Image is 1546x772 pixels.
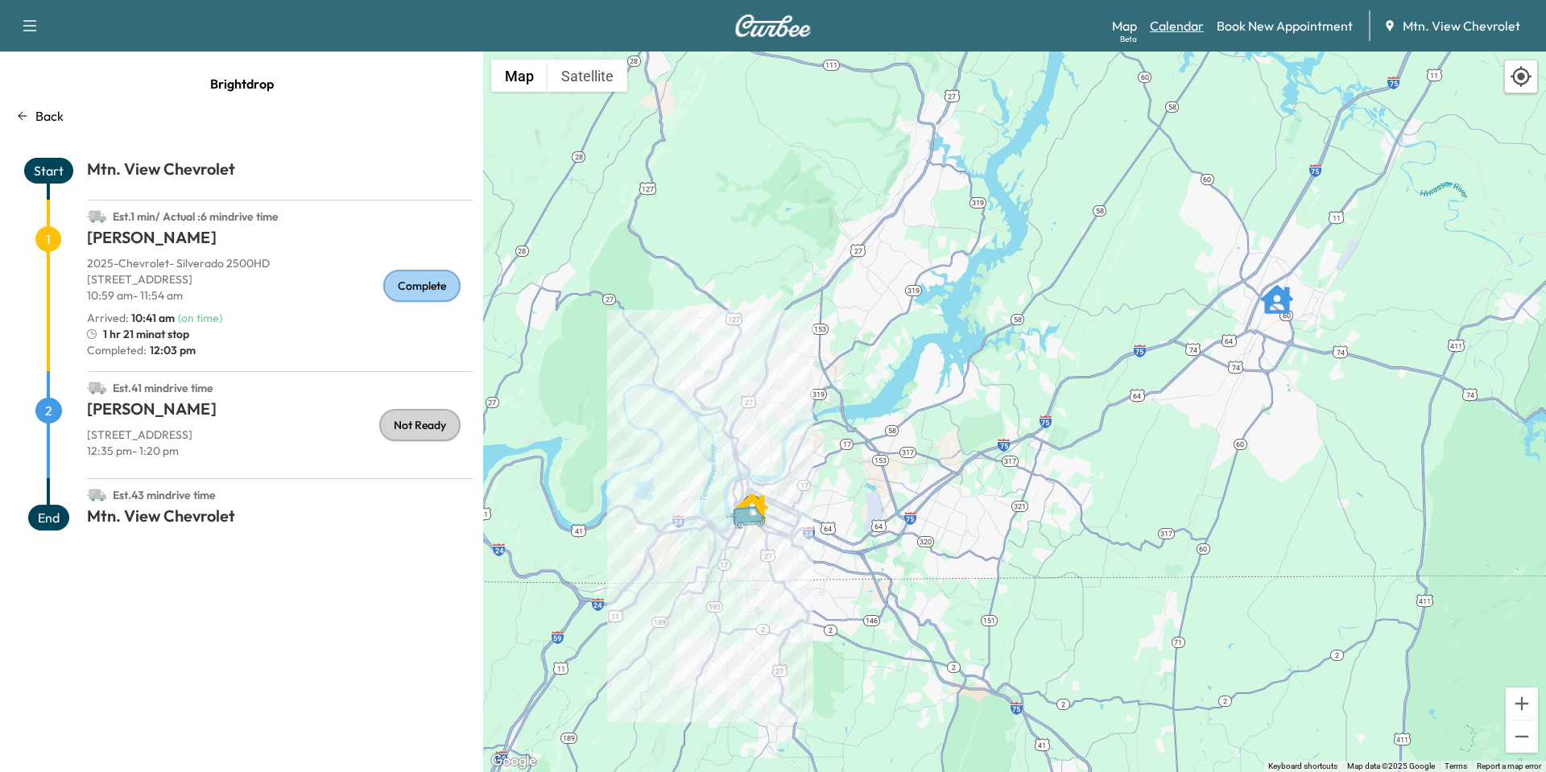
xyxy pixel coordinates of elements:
button: Show satellite imagery [548,60,627,92]
img: Google [487,751,540,772]
gmp-advanced-marker: Van [725,489,781,517]
span: Est. 1 min / Actual : 6 min drive time [113,209,279,224]
div: Complete [383,270,461,302]
p: 2025 - Chevrolet - Silverado 2500HD [87,255,473,271]
span: 1 [35,226,61,252]
p: Back [35,106,64,126]
button: Keyboard shortcuts [1268,761,1337,772]
span: Start [24,158,73,184]
button: Show street map [491,60,548,92]
span: Est. 41 min drive time [113,381,213,395]
p: 12:35 pm - 1:20 pm [87,443,473,459]
a: Open this area in Google Maps (opens a new window) [487,751,540,772]
span: 2 [35,398,62,423]
a: MapBeta [1112,16,1137,35]
button: Zoom in [1506,687,1538,720]
p: 10:59 am - 11:54 am [87,287,473,303]
div: Recenter map [1504,60,1538,93]
button: Zoom out [1506,720,1538,753]
span: Brightdrop [210,68,274,100]
span: 10:41 am [131,311,175,325]
p: Arrived : [87,310,175,326]
a: Terms (opens in new tab) [1445,762,1467,770]
div: Not Ready [379,409,461,441]
p: [STREET_ADDRESS] [87,427,473,443]
a: Book New Appointment [1217,16,1353,35]
span: 12:03 pm [147,342,196,358]
span: Map data ©2025 Google [1347,762,1435,770]
span: End [28,505,69,530]
h1: Mtn. View Chevrolet [87,505,473,534]
a: Calendar [1150,16,1204,35]
span: 1 hr 21 min at stop [103,326,189,342]
h1: [PERSON_NAME] [87,226,473,255]
p: [STREET_ADDRESS] [87,271,473,287]
img: Curbee Logo [734,14,812,37]
span: Est. 43 min drive time [113,488,216,502]
p: Completed: [87,342,473,358]
span: Mtn. View Chevrolet [1403,16,1520,35]
gmp-advanced-marker: Scott Nixon [736,484,768,516]
h1: Mtn. View Chevrolet [87,158,473,187]
h1: [PERSON_NAME] [87,398,473,427]
span: ( on time ) [178,311,222,325]
div: Beta [1120,33,1137,45]
gmp-advanced-marker: Amir Tork [1261,275,1293,308]
a: Report a map error [1477,762,1541,770]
